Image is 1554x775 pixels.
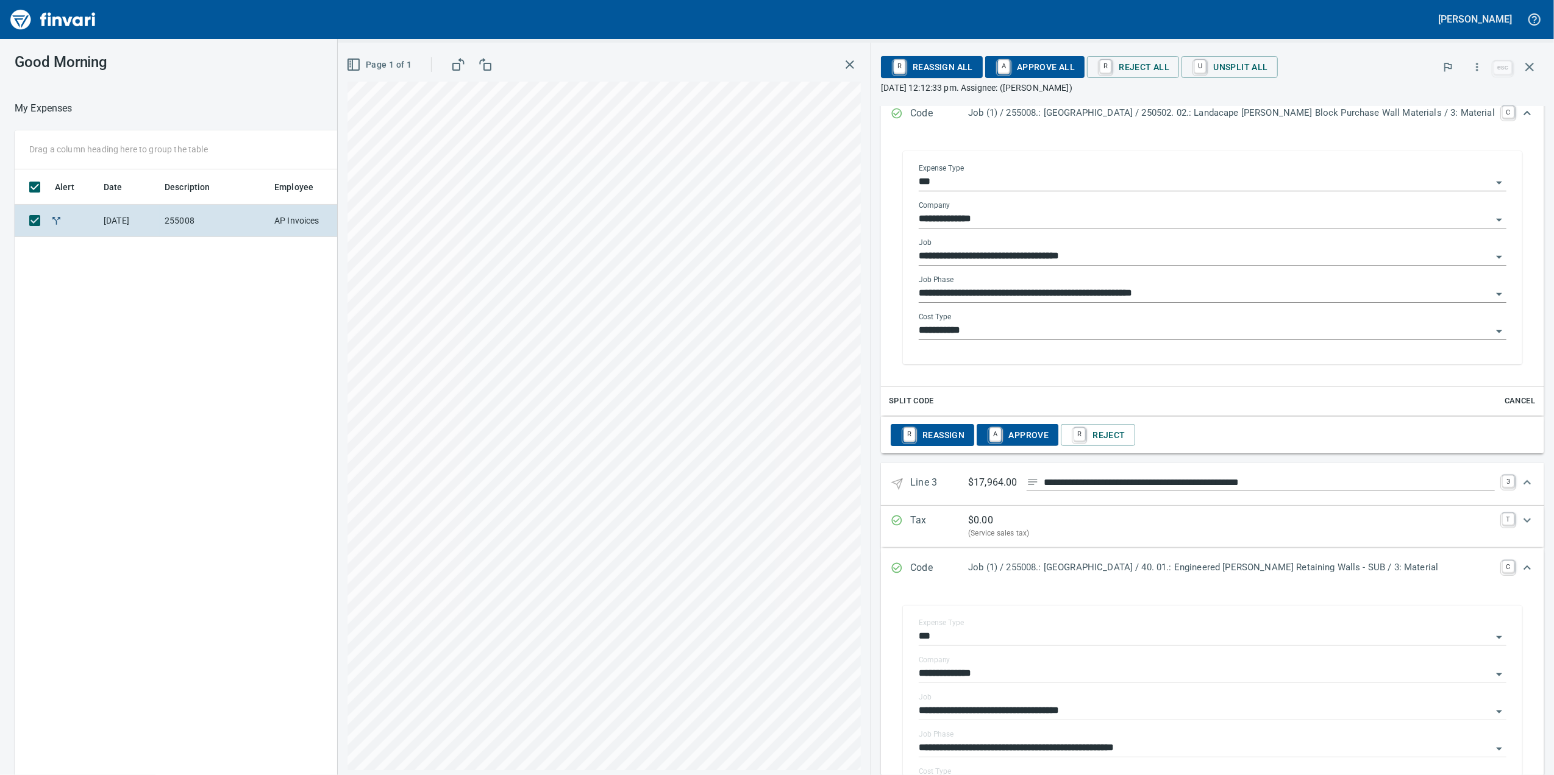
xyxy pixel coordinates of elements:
button: [PERSON_NAME] [1436,10,1515,29]
td: [DATE] [99,205,160,237]
p: [DATE] 12:12:33 pm. Assignee: ([PERSON_NAME]) [881,82,1544,94]
button: Flag [1435,54,1461,80]
button: RReassign All [881,56,983,78]
button: Open [1491,211,1508,228]
span: Date [104,180,123,194]
div: Expand [881,548,1544,589]
span: Reject [1071,425,1125,445]
span: Description [165,180,210,194]
label: Job [919,239,932,247]
a: 3 [1502,475,1514,487]
span: Reject All [1097,57,1169,77]
button: Cancel [1500,392,1539,411]
label: Job Phase [919,277,953,284]
p: Line 3 [910,475,968,493]
button: Open [1491,174,1508,191]
button: Open [1491,666,1508,683]
button: AApprove [977,424,1058,446]
p: $17,964.00 [968,475,1017,490]
div: Expand [881,463,1544,505]
div: Expand [881,134,1544,416]
button: Page 1 of 1 [344,54,416,76]
div: Expand [881,417,1544,453]
button: Open [1491,286,1508,303]
span: Employee [274,180,329,194]
p: Tax [910,513,968,540]
label: Cost Type [919,314,952,321]
button: Open [1491,249,1508,266]
div: Expand [881,506,1544,547]
label: Company [919,657,950,664]
a: R [894,60,905,73]
span: Reassign [900,425,964,445]
button: Open [1491,629,1508,646]
span: Close invoice [1491,52,1544,82]
p: Job (1) / 255008.: [GEOGRAPHIC_DATA] / 40. 01.: Engineered [PERSON_NAME] Retaining Walls - SUB / ... [968,561,1495,575]
label: Expense Type [919,165,964,172]
a: R [1074,428,1085,441]
span: Cancel [1503,394,1536,408]
button: Split Code [886,392,937,411]
span: Alert [55,180,90,194]
button: Open [1491,740,1508,757]
a: A [989,428,1001,441]
td: 255008 [160,205,269,237]
button: RReassign [891,424,974,446]
a: esc [1494,61,1512,74]
a: C [1502,106,1514,118]
label: Company [919,202,950,210]
a: T [1502,513,1514,525]
span: Split Code [889,394,934,408]
span: Alert [55,180,74,194]
button: Open [1491,703,1508,720]
a: R [1100,60,1111,73]
label: Job [919,694,932,701]
button: Open [1491,323,1508,340]
p: Code [910,106,968,122]
p: Job (1) / 255008.: [GEOGRAPHIC_DATA] / 250502. 02.: Landacape [PERSON_NAME] Block Purchase Wall M... [968,106,1495,120]
span: Page 1 of 1 [349,57,412,73]
span: Split transaction [50,216,63,224]
label: Expense Type [919,620,964,627]
span: Unsplit All [1191,57,1267,77]
a: U [1194,60,1206,73]
label: Job Phase [919,731,953,738]
button: More [1464,54,1491,80]
a: R [904,428,915,441]
h5: [PERSON_NAME] [1439,13,1512,26]
p: Code [910,561,968,576]
td: AP Invoices [269,205,361,237]
div: Expand [881,94,1544,134]
a: A [998,60,1010,73]
button: UUnsplit All [1182,56,1277,78]
nav: breadcrumb [15,101,73,116]
p: (Service sales tax) [968,528,1495,540]
span: Approve [986,425,1049,445]
a: C [1502,561,1514,573]
p: Drag a column heading here to group the table [29,143,208,155]
span: Date [104,180,138,194]
span: Employee [274,180,313,194]
span: Approve All [995,57,1075,77]
span: Reassign All [891,57,973,77]
p: $ 0.00 [968,513,993,528]
button: RReject [1061,424,1135,446]
span: Description [165,180,226,194]
img: Finvari [7,5,99,34]
button: RReject All [1087,56,1179,78]
button: AApprove All [985,56,1085,78]
p: My Expenses [15,101,73,116]
h3: Good Morning [15,54,402,71]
